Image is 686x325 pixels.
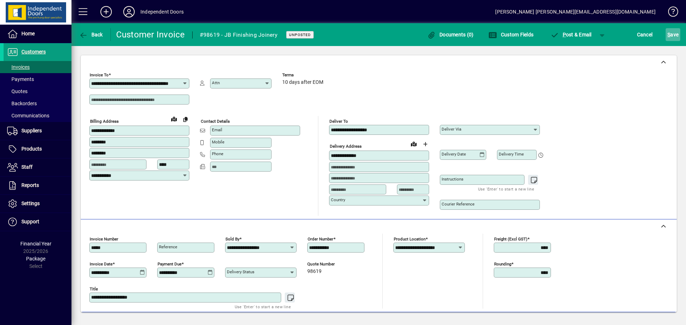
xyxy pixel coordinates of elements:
[282,73,325,77] span: Terms
[4,73,71,85] a: Payments
[4,158,71,176] a: Staff
[225,237,239,242] mat-label: Sold by
[21,164,33,170] span: Staff
[289,32,311,37] span: Unposted
[180,113,191,125] button: Copy to Delivery address
[635,28,655,41] button: Cancel
[442,177,463,182] mat-label: Instructions
[95,5,118,18] button: Add
[90,237,118,242] mat-label: Invoice number
[282,80,323,85] span: 10 days after EOM
[331,197,345,202] mat-label: Country
[21,146,42,152] span: Products
[442,127,461,132] mat-label: Deliver via
[7,113,49,118] span: Communications
[419,138,431,150] button: Choose address
[4,61,71,73] a: Invoices
[4,122,71,140] a: Suppliers
[4,195,71,213] a: Settings
[4,140,71,158] a: Products
[158,261,182,266] mat-label: Payment due
[494,261,511,266] mat-label: Rounding
[667,32,670,37] span: S
[667,29,678,40] span: ave
[212,139,224,144] mat-label: Mobile
[488,32,533,37] span: Custom Fields
[7,76,34,82] span: Payments
[159,244,177,249] mat-label: Reference
[4,85,71,97] a: Quotes
[90,72,109,77] mat-label: Invoice To
[90,286,98,291] mat-label: Title
[71,28,111,41] app-page-header-button: Back
[499,152,524,157] mat-label: Delivery time
[495,6,656,17] div: [PERSON_NAME] [PERSON_NAME][EMAIL_ADDRESS][DOMAIN_NAME]
[4,177,71,194] a: Reports
[140,6,184,17] div: Independent Doors
[4,25,71,43] a: Home
[79,32,103,37] span: Back
[308,237,333,242] mat-label: Order number
[550,32,592,37] span: ost & Email
[427,32,474,37] span: Documents (0)
[200,29,277,41] div: #98619 - JB Finishing Joinery
[663,1,677,25] a: Knowledge Base
[666,28,680,41] button: Save
[394,237,426,242] mat-label: Product location
[21,128,42,133] span: Suppliers
[212,151,223,156] mat-label: Phone
[21,49,46,55] span: Customers
[307,269,322,274] span: 98619
[21,182,39,188] span: Reports
[487,28,535,41] button: Custom Fields
[26,256,45,261] span: Package
[212,80,220,85] mat-label: Attn
[329,119,348,124] mat-label: Deliver To
[442,202,474,207] mat-label: Courier Reference
[408,138,419,149] a: View on map
[235,303,291,311] mat-hint: Use 'Enter' to start a new line
[563,32,566,37] span: P
[118,5,140,18] button: Profile
[90,261,113,266] mat-label: Invoice date
[4,97,71,110] a: Backorders
[547,28,595,41] button: Post & Email
[307,262,350,266] span: Quote number
[426,28,476,41] button: Documents (0)
[4,213,71,231] a: Support
[168,113,180,125] a: View on map
[442,152,466,157] mat-label: Delivery date
[7,101,37,106] span: Backorders
[212,127,222,132] mat-label: Email
[7,64,30,70] span: Invoices
[21,219,39,224] span: Support
[637,29,653,40] span: Cancel
[494,237,527,242] mat-label: Freight (excl GST)
[20,241,51,247] span: Financial Year
[7,88,28,94] span: Quotes
[77,28,105,41] button: Back
[227,269,254,274] mat-label: Delivery status
[116,29,185,40] div: Customer Invoice
[21,200,40,206] span: Settings
[21,31,35,36] span: Home
[478,185,534,193] mat-hint: Use 'Enter' to start a new line
[4,110,71,122] a: Communications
